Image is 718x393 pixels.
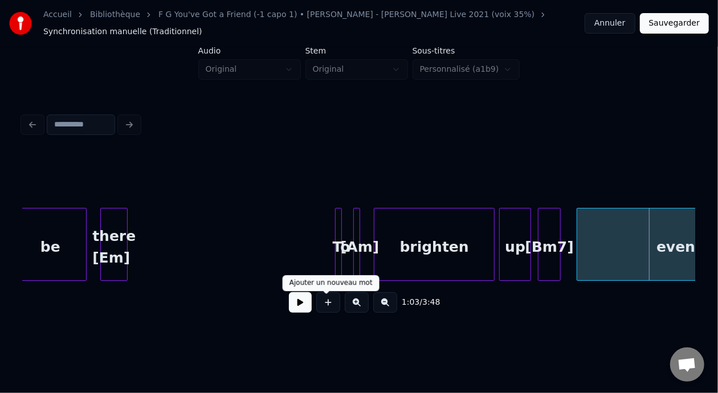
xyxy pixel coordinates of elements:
[289,279,373,288] div: Ajouter un nouveau mot
[9,12,32,35] img: youka
[198,47,301,55] label: Audio
[585,13,635,34] button: Annuler
[43,9,585,38] nav: breadcrumb
[158,9,535,21] a: F G You've Got a Friend (-1 capo 1) • [PERSON_NAME] - [PERSON_NAME] Live 2021 (voix 35%)
[402,297,419,308] span: 1:03
[90,9,140,21] a: Bibliothèque
[305,47,408,55] label: Stem
[670,347,704,382] div: Ouvrir le chat
[43,9,72,21] a: Accueil
[422,297,440,308] span: 3:48
[640,13,709,34] button: Sauvegarder
[402,297,429,308] div: /
[413,47,520,55] label: Sous-titres
[43,26,202,38] span: Synchronisation manuelle (Traditionnel)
